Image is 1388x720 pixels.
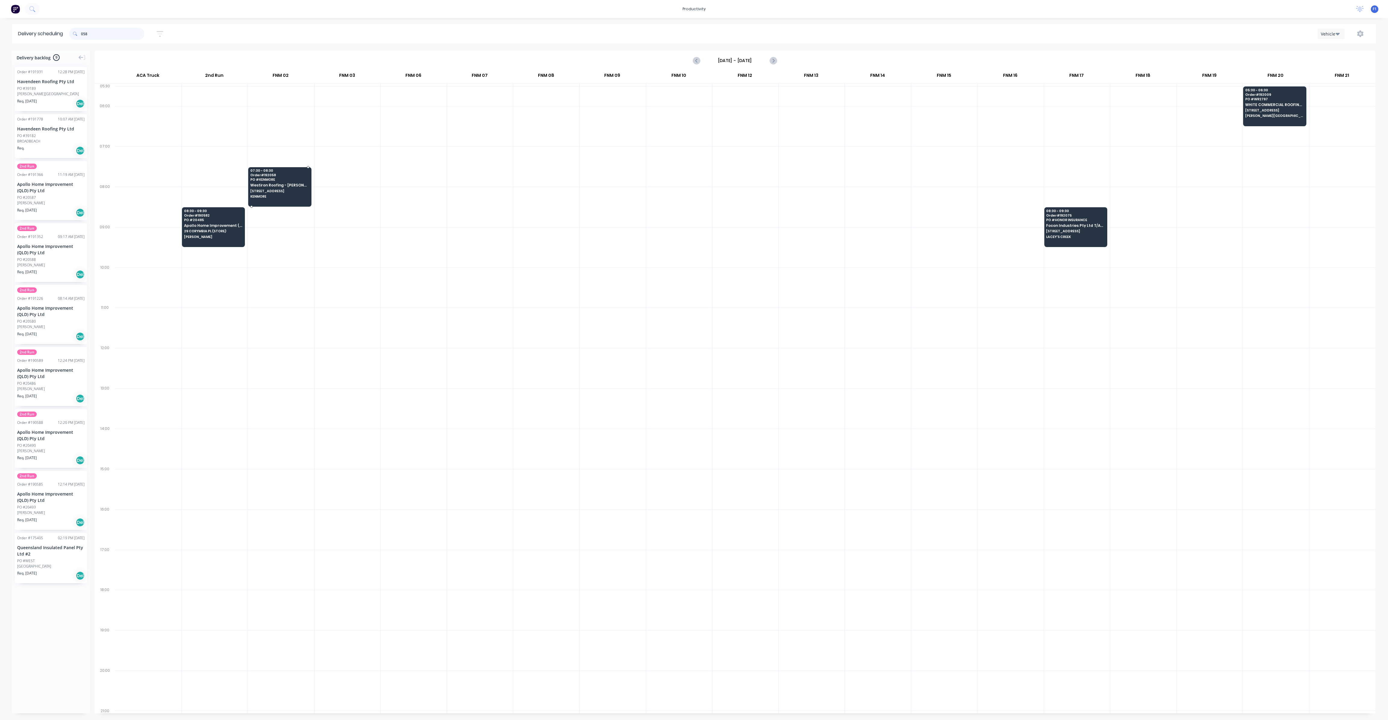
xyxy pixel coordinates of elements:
[646,70,711,83] div: FNM 10
[1245,97,1304,101] span: PO # WR2797
[1245,108,1304,112] span: [STREET_ADDRESS]
[17,491,85,503] div: Apollo Home Improvement (QLD) Pty Ltd
[17,117,43,122] div: Order # 191778
[17,243,85,256] div: Apollo Home Improvement (QLD) Pty Ltd
[17,558,35,564] div: PO #WEST
[579,70,645,83] div: FNM 09
[17,420,43,425] div: Order # 190588
[1044,70,1110,83] div: FNM 17
[17,257,36,262] div: PO #20588
[250,173,309,177] span: Order # 192058
[17,172,43,177] div: Order # 191366
[58,296,85,301] div: 08:14 AM [DATE]
[76,456,85,465] div: Del
[184,229,242,233] span: 29 CORYMBIA PL (STORE)
[17,269,37,275] span: Req. [DATE]
[17,358,43,363] div: Order # 190589
[95,304,115,344] div: 11:00
[17,126,85,132] div: Havendeen Roofing Pty Ltd
[17,564,85,569] div: [GEOGRAPHIC_DATA]
[250,183,309,187] span: Westiron Roofing - [PERSON_NAME] Plumbing Pty Ltd
[17,510,85,515] div: [PERSON_NAME]
[1243,70,1308,83] div: FNM 20
[17,55,51,61] span: Delivery backlog
[184,224,242,227] span: Apollo Home Improvement (QLD) Pty Ltd
[95,264,115,304] div: 10:00
[17,319,36,324] div: PO #20580
[76,270,85,279] div: Del
[17,331,37,337] span: Req. [DATE]
[95,183,115,224] div: 08:00
[17,473,37,479] span: 2nd Run
[250,178,309,181] span: PO # KENMORE
[17,287,37,293] span: 2nd Run
[1245,114,1304,117] span: [PERSON_NAME][GEOGRAPHIC_DATA]
[1046,229,1105,233] span: [STREET_ADDRESS]
[17,99,37,104] span: Req. [DATE]
[17,146,24,151] span: Req.
[17,412,37,417] span: 2nd Run
[95,506,115,546] div: 16:00
[95,465,115,506] div: 15:00
[1046,209,1105,213] span: 08:30 - 09:30
[17,181,85,194] div: Apollo Home Improvement (QLD) Pty Ltd
[17,200,85,206] div: [PERSON_NAME]
[17,305,85,318] div: Apollo Home Improvement (QLD) Pty Ltd
[17,571,37,576] span: Req. [DATE]
[778,70,844,83] div: FNM 13
[17,367,85,380] div: Apollo Home Improvement (QLD) Pty Ltd
[95,83,115,102] div: 05:30
[184,214,242,217] span: Order # 190582
[17,133,36,139] div: PO #39182
[95,385,115,425] div: 13:00
[95,344,115,385] div: 12:00
[17,505,36,510] div: PO #20493
[95,546,115,587] div: 17:00
[17,208,37,213] span: Req. [DATE]
[58,535,85,541] div: 02:19 PM [DATE]
[76,208,85,217] div: Del
[17,139,85,144] div: BROADBEACH
[1046,235,1105,239] span: LACEY'S CREEK
[845,70,911,83] div: FNM 14
[95,667,115,707] div: 20:00
[17,386,85,392] div: [PERSON_NAME]
[1373,6,1377,12] span: F1
[17,262,85,268] div: [PERSON_NAME]
[17,164,37,169] span: 2nd Run
[81,28,144,40] input: Search for orders
[1046,224,1105,227] span: Focon Industries Pty Ltd T/AS R&F Steel Buildings [GEOGRAPHIC_DATA]
[76,518,85,527] div: Del
[181,70,247,83] div: 2nd Run
[17,91,85,97] div: [PERSON_NAME][GEOGRAPHIC_DATA]
[911,70,977,83] div: FNM 15
[58,358,85,363] div: 12:24 PM [DATE]
[447,70,513,83] div: FNM 07
[17,544,85,557] div: Queensland Insulated Panel Pty Ltd #2
[95,586,115,627] div: 18:00
[76,394,85,403] div: Del
[250,189,309,193] span: [STREET_ADDRESS]
[712,70,778,83] div: FNM 12
[1176,70,1242,83] div: FNM 19
[58,234,85,239] div: 09:17 AM [DATE]
[58,420,85,425] div: 12:20 PM [DATE]
[95,102,115,143] div: 06:00
[977,70,1043,83] div: FNM 16
[17,234,43,239] div: Order # 191352
[1318,29,1345,39] button: Vehicle
[95,143,115,183] div: 07:00
[11,5,20,14] img: Factory
[58,117,85,122] div: 10:07 AM [DATE]
[17,324,85,330] div: [PERSON_NAME]
[17,78,85,85] div: Havendeen Roofing Pty Ltd
[1309,70,1375,83] div: FNM 21
[1245,103,1304,107] span: WHITE COMMERCIAL ROOFING PTY LTD
[380,70,446,83] div: FNM 06
[17,429,85,442] div: Apollo Home Improvement (QLD) Pty Ltd
[95,627,115,667] div: 19:00
[17,381,36,386] div: PO #20486
[1245,88,1304,92] span: 05:30 - 06:30
[17,195,36,200] div: PO #20587
[1245,93,1304,96] span: Order # 192009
